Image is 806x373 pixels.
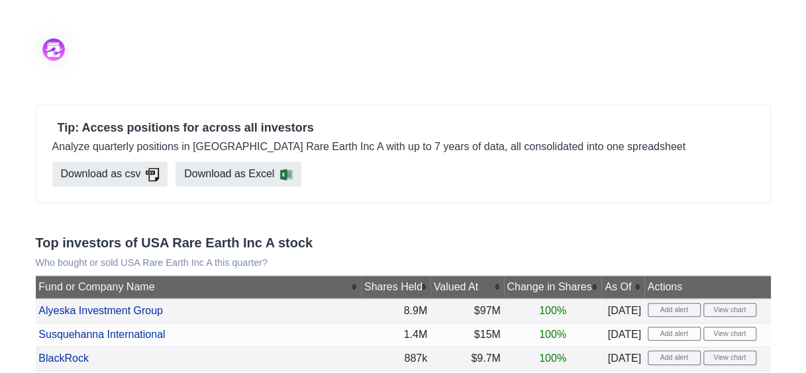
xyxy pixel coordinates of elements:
[601,276,644,299] th: As Of: No sort applied, activate to apply an ascending sort
[279,168,293,181] img: Download consolidated filings xlsx
[361,323,430,347] td: 1.4M
[504,276,602,299] th: Change in Shares: No sort applied, activate to apply an ascending sort
[361,299,430,323] td: 8.9M
[52,121,754,136] h4: Tip: Access positions for across all investors
[539,329,566,340] span: 100%
[648,279,768,295] div: Actions
[52,161,168,186] a: Download as csv
[146,168,158,181] img: Download consolidated filings csv
[605,279,641,295] div: As Of
[601,323,644,347] td: [DATE]
[38,329,165,340] a: Susquehanna International
[507,279,598,295] div: Change in Shares
[361,347,430,371] td: 887k
[430,276,504,299] th: Valued At: No sort applied, activate to apply an ascending sort
[364,279,427,295] div: Shares Held
[38,305,163,316] a: Alyeska Investment Group
[434,279,501,295] div: Valued At
[176,161,301,186] a: Download as Excel
[539,305,566,316] span: 100%
[36,276,362,299] th: Fund or Company Name: No sort applied, activate to apply an ascending sort
[703,351,756,365] a: View chart
[38,352,89,364] a: BlackRock
[38,279,358,295] div: Fund or Company Name
[52,139,754,155] p: Analyze quarterly positions in [GEOGRAPHIC_DATA] Rare Earth Inc A with up to 7 years of data, all...
[648,303,701,317] button: Add alert
[601,347,644,371] td: [DATE]
[644,276,771,299] th: Actions: No sort applied, sorting is disabled
[601,299,644,323] td: [DATE]
[648,351,701,365] button: Add alert
[648,327,701,341] button: Add alert
[361,276,430,299] th: Shares Held: No sort applied, activate to apply an ascending sort
[430,323,504,347] td: $15M
[430,347,504,371] td: $9.7M
[703,327,756,341] a: View chart
[430,299,504,323] td: $97M
[539,352,566,364] span: 100%
[36,257,771,269] p: Who bought or sold USA Rare Earth Inc A this quarter?
[36,235,771,251] h3: Top investors of USA Rare Earth Inc A stock
[703,303,756,317] a: View chart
